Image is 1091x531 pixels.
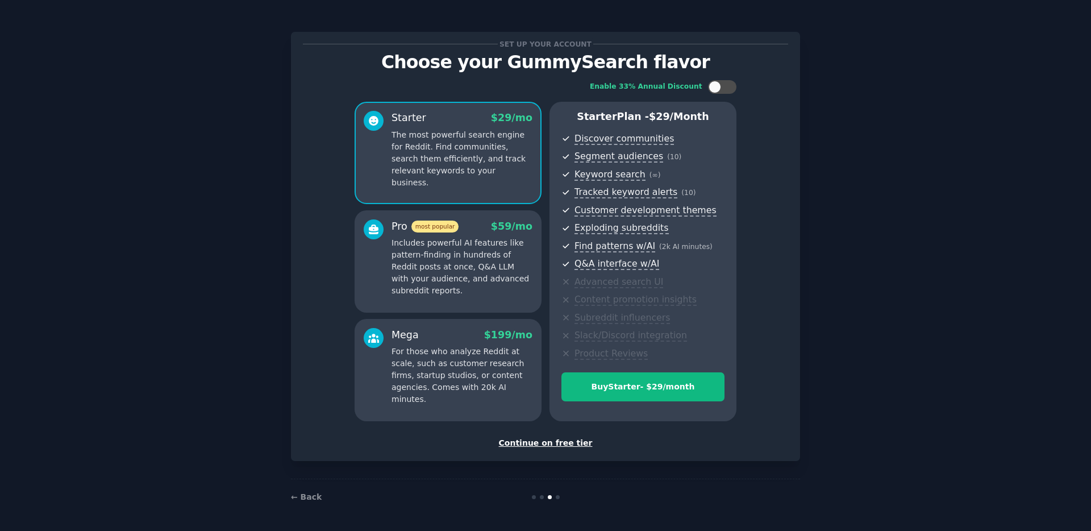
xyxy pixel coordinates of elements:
[303,52,788,72] p: Choose your GummySearch flavor
[411,221,459,233] span: most popular
[498,38,594,50] span: Set up your account
[562,381,724,393] div: Buy Starter - $ 29 /month
[561,372,724,401] button: BuyStarter- $29/month
[574,258,659,270] span: Q&A interface w/AI
[392,237,532,297] p: Includes powerful AI features like pattern-finding in hundreds of Reddit posts at once, Q&A LLM w...
[491,112,532,123] span: $ 29 /mo
[392,129,532,189] p: The most powerful search engine for Reddit. Find communities, search them efficiently, and track ...
[574,186,677,198] span: Tracked keyword alerts
[574,294,697,306] span: Content promotion insights
[590,82,702,92] div: Enable 33% Annual Discount
[649,111,709,122] span: $ 29 /month
[561,110,724,124] p: Starter Plan -
[574,240,655,252] span: Find patterns w/AI
[484,329,532,341] span: $ 199 /mo
[574,348,648,360] span: Product Reviews
[667,153,681,161] span: ( 10 )
[392,328,419,342] div: Mega
[392,219,459,234] div: Pro
[491,221,532,232] span: $ 59 /mo
[574,222,668,234] span: Exploding subreddits
[574,205,717,217] span: Customer development themes
[574,276,663,288] span: Advanced search UI
[291,492,322,501] a: ← Back
[681,189,696,197] span: ( 10 )
[574,330,687,342] span: Slack/Discord integration
[303,437,788,449] div: Continue on free tier
[574,133,674,145] span: Discover communities
[574,312,670,324] span: Subreddit influencers
[392,111,426,125] div: Starter
[659,243,713,251] span: ( 2k AI minutes )
[392,346,532,405] p: For those who analyze Reddit at scale, such as customer research firms, startup studios, or conte...
[574,151,663,163] span: Segment audiences
[574,169,646,181] span: Keyword search
[649,171,661,179] span: ( ∞ )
